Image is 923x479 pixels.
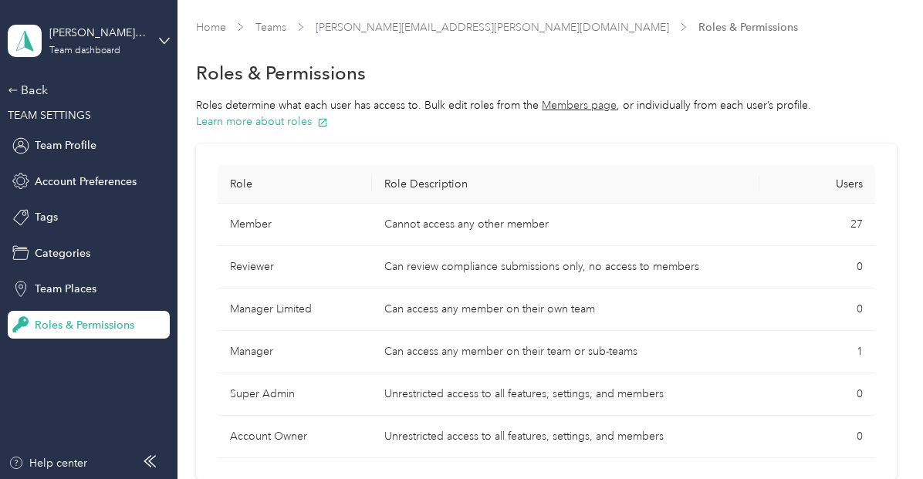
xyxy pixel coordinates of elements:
td: Manager [218,331,372,373]
button: Members page [542,97,617,113]
td: Manager Limited [218,288,372,331]
span: Roles & Permissions [698,19,798,35]
div: Team dashboard [49,46,120,56]
div: Roles determine what each user has access to. Bulk edit roles from the , or individually from eac... [196,97,896,130]
span: 27 [850,218,863,231]
th: Users [759,165,875,204]
td: Can review compliance submissions only, no access to members [372,246,759,288]
th: Role Description [372,165,759,204]
td: Unrestricted access to all features, settings, and members [372,416,759,458]
span: TEAM SETTINGS [8,109,91,122]
iframe: Everlance-gr Chat Button Frame [837,393,923,479]
button: Help center [8,455,87,471]
a: [PERSON_NAME][EMAIL_ADDRESS][PERSON_NAME][DOMAIN_NAME] [316,21,669,34]
td: Can access any member on their team or sub-teams [372,331,759,373]
span: Team Places [35,281,96,297]
a: Teams [255,21,286,34]
span: Tags [35,209,58,225]
td: Member [218,204,372,246]
div: Back [8,81,162,100]
span: 0 [857,302,863,315]
span: 1 [857,345,863,358]
span: Team Profile [35,137,96,153]
span: 0 [857,260,863,273]
th: Role [218,165,372,204]
span: Categories [35,245,90,261]
td: Reviewer [218,246,372,288]
td: Super Admin [218,373,372,416]
td: Unrestricted access to all features, settings, and members [372,373,759,416]
td: Can access any member on their own team [372,288,759,331]
span: Roles & Permissions [35,317,134,333]
button: Learn more about roles [196,113,328,130]
a: Home [196,21,226,34]
td: Cannot access any other member [372,204,759,246]
div: [PERSON_NAME][EMAIL_ADDRESS][PERSON_NAME][DOMAIN_NAME] [49,25,146,41]
span: 0 [857,387,863,400]
span: Account Preferences [35,174,137,190]
td: Account Owner [218,416,372,458]
h1: Roles & Permissions [196,65,366,81]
